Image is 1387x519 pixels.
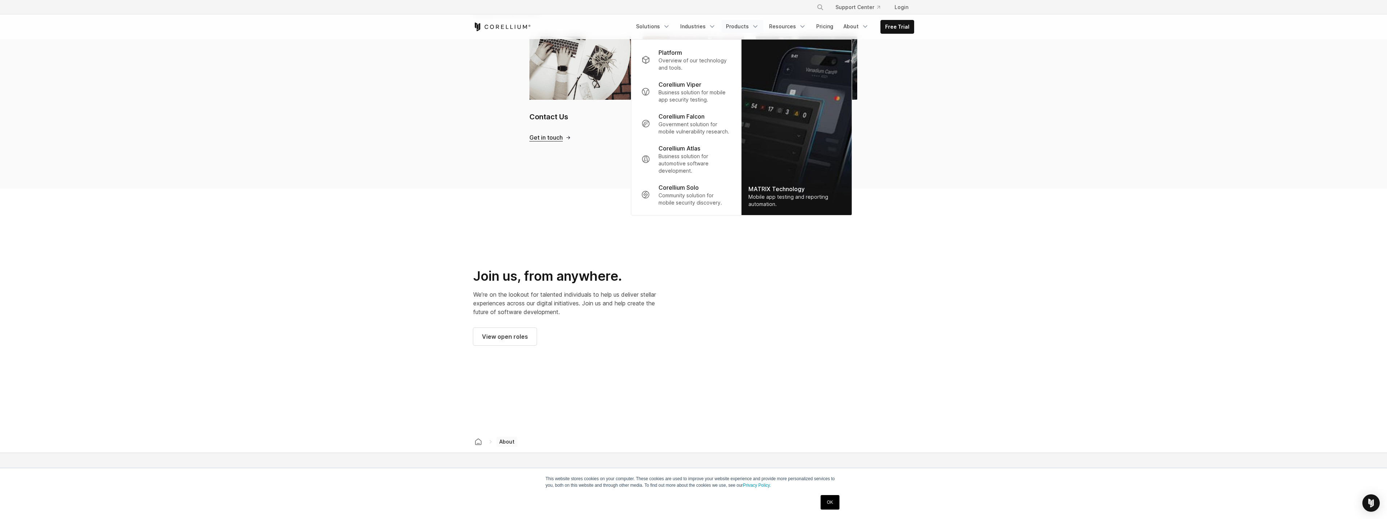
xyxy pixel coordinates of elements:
a: Login [889,1,914,14]
p: This website stores cookies on your computer. These cookies are used to improve your website expe... [546,475,842,489]
a: Free Trial [881,20,914,33]
a: View open roles [473,328,537,345]
a: Corellium Solo Community solution for mobile security discovery. [635,179,736,211]
p: Corellium Atlas [659,144,700,153]
a: Products [722,20,763,33]
a: Resources [765,20,810,33]
a: Corellium home [472,437,485,447]
div: Open Intercom Messenger [1362,494,1380,512]
h2: Contact Us [529,111,631,122]
div: MATRIX Technology [748,185,844,193]
a: Solutions [632,20,674,33]
a: Platform Overview of our technology and tools. [635,44,736,76]
p: Government solution for mobile vulnerability research. [659,121,731,135]
p: Corellium Viper [659,80,701,89]
div: Mobile app testing and reporting automation. [748,193,844,208]
div: Navigation Menu [808,1,914,14]
button: Search [814,1,827,14]
a: Pricing [812,20,838,33]
a: Corellium Falcon Government solution for mobile vulnerability research. [635,108,736,140]
a: Industries [676,20,720,33]
a: Support Center [830,1,886,14]
div: Navigation Menu [632,20,914,34]
p: Corellium Solo [659,183,699,192]
p: Business solution for mobile app security testing. [659,89,731,103]
span: Get in touch [529,134,563,141]
a: About [839,20,873,33]
a: Contact Us Contact Us Get in touch [529,36,631,141]
p: Overview of our technology and tools. [659,57,731,71]
a: Privacy Policy. [743,483,771,488]
a: Corellium Atlas Business solution for automotive software development. [635,140,736,179]
span: About [496,437,517,447]
a: MATRIX Technology Mobile app testing and reporting automation. [741,40,851,215]
p: Corellium Falcon [659,112,705,121]
a: Corellium Home [473,22,531,31]
h2: Join us, from anywhere. [473,268,659,284]
img: Matrix_WebNav_1x [741,40,851,215]
a: OK [821,495,839,510]
img: Contact Us [529,36,631,99]
p: We’re on the lookout for talented individuals to help us deliver stellar experiences across our d... [473,290,659,316]
p: Community solution for mobile security discovery. [659,192,731,206]
a: Corellium Viper Business solution for mobile app security testing. [635,76,736,108]
p: Business solution for automotive software development. [659,153,731,174]
p: Platform [659,48,682,57]
span: View open roles [482,332,528,341]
